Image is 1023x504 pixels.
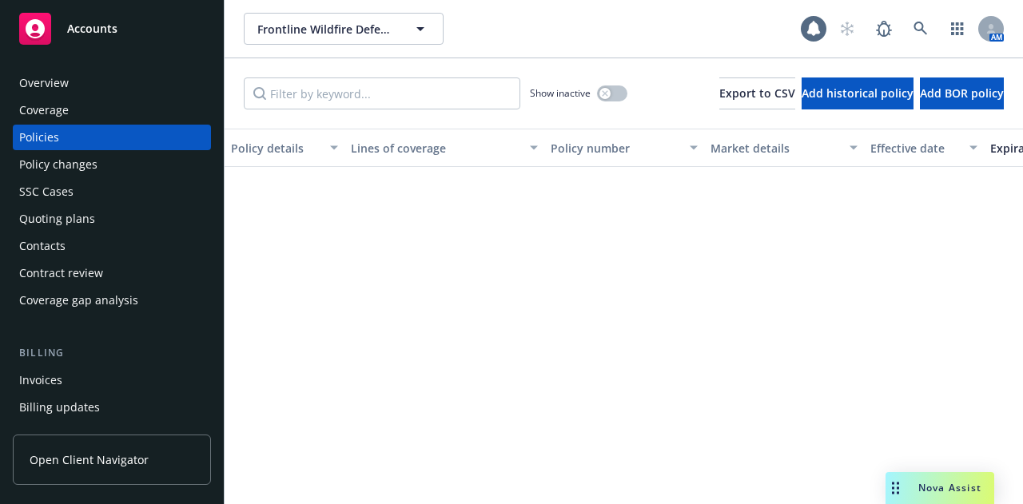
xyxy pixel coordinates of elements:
a: Switch app [941,13,973,45]
span: Nova Assist [918,481,981,494]
a: Billing updates [13,395,211,420]
div: Lines of coverage [351,140,520,157]
button: Export to CSV [719,77,795,109]
div: Coverage [19,97,69,123]
button: Lines of coverage [344,129,544,167]
span: Show inactive [530,86,591,100]
div: Drag to move [886,472,906,504]
a: Policies [13,125,211,150]
button: Nova Assist [886,472,994,504]
div: Market details [711,140,840,157]
div: Billing [13,345,211,361]
div: Contract review [19,260,103,286]
a: Coverage gap analysis [13,288,211,313]
button: Add historical policy [802,77,914,109]
span: Export to CSV [719,85,795,101]
a: Start snowing [831,13,863,45]
a: Quoting plans [13,206,211,232]
span: Open Client Navigator [30,451,149,468]
div: Billing updates [19,395,100,420]
div: Invoices [19,367,62,393]
input: Filter by keyword... [244,77,520,109]
a: Search [905,13,937,45]
button: Effective date [864,129,984,167]
a: Contract review [13,260,211,286]
a: Accounts [13,6,211,51]
span: Frontline Wildfire Defense, Inc. [257,21,396,38]
a: Coverage [13,97,211,123]
div: Policies [19,125,59,150]
div: Contacts [19,233,66,259]
span: Accounts [67,22,117,35]
a: Overview [13,70,211,96]
button: Frontline Wildfire Defense, Inc. [244,13,444,45]
button: Policy details [225,129,344,167]
a: Report a Bug [868,13,900,45]
a: Policy changes [13,152,211,177]
a: SSC Cases [13,179,211,204]
div: Coverage gap analysis [19,288,138,313]
div: SSC Cases [19,179,74,204]
div: Policy changes [19,152,98,177]
div: Policy details [231,140,320,157]
div: Overview [19,70,69,96]
div: Quoting plans [19,206,95,232]
a: Invoices [13,367,211,393]
button: Policy number [544,129,704,167]
div: Policy number [551,140,680,157]
span: Add historical policy [802,85,914,101]
button: Market details [704,129,864,167]
button: Add BOR policy [920,77,1004,109]
a: Contacts [13,233,211,259]
span: Add BOR policy [920,85,1004,101]
div: Effective date [870,140,960,157]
